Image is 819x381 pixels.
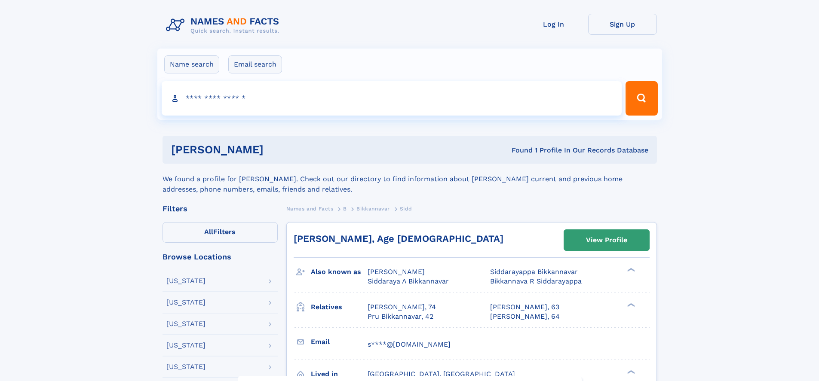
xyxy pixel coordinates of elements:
[204,228,213,236] span: All
[368,277,449,285] span: Siddaraya A Bikkannavar
[163,253,278,261] div: Browse Locations
[625,302,635,308] div: ❯
[356,203,390,214] a: Bikkannavar
[163,205,278,213] div: Filters
[166,342,206,349] div: [US_STATE]
[586,230,627,250] div: View Profile
[164,55,219,73] label: Name search
[490,312,560,321] a: [PERSON_NAME], 64
[490,302,559,312] a: [PERSON_NAME], 63
[626,81,657,116] button: Search Button
[356,206,390,212] span: Bikkannavar
[228,55,282,73] label: Email search
[162,81,622,116] input: search input
[564,230,649,250] a: View Profile
[311,300,368,314] h3: Relatives
[294,233,503,244] a: [PERSON_NAME], Age [DEMOGRAPHIC_DATA]
[166,277,206,284] div: [US_STATE]
[311,265,368,279] h3: Also known as
[163,14,286,37] img: Logo Names and Facts
[166,299,206,306] div: [US_STATE]
[166,363,206,370] div: [US_STATE]
[171,144,388,155] h1: [PERSON_NAME]
[368,268,425,276] span: [PERSON_NAME]
[343,203,347,214] a: B
[490,268,578,276] span: Siddarayappa Bikkannavar
[625,267,635,273] div: ❯
[166,320,206,327] div: [US_STATE]
[519,14,588,35] a: Log In
[588,14,657,35] a: Sign Up
[311,335,368,349] h3: Email
[286,203,334,214] a: Names and Facts
[387,146,648,155] div: Found 1 Profile In Our Records Database
[368,370,515,378] span: [GEOGRAPHIC_DATA], [GEOGRAPHIC_DATA]
[343,206,347,212] span: B
[368,302,436,312] a: [PERSON_NAME], 74
[163,164,657,195] div: We found a profile for [PERSON_NAME]. Check out our directory to find information about [PERSON_N...
[400,206,412,212] span: Sidd
[490,277,582,285] span: Bikkannava R Siddarayappa
[368,312,433,321] a: Pru Bikkannavar, 42
[163,222,278,243] label: Filters
[625,369,635,375] div: ❯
